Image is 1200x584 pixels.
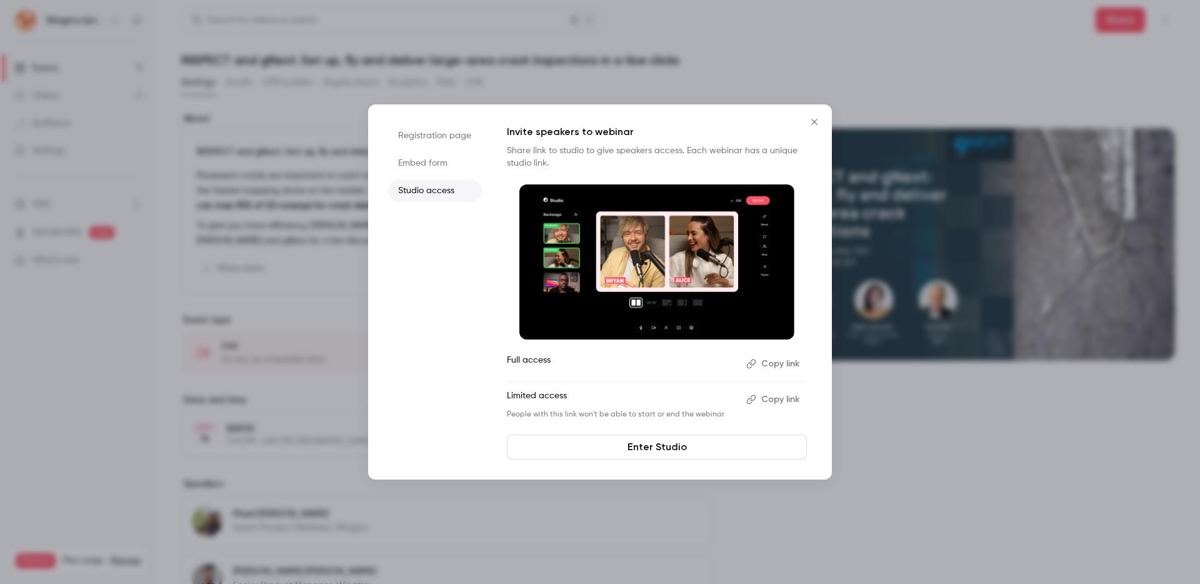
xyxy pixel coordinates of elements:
[507,354,736,374] p: Full access
[388,124,482,147] li: Registration page
[507,144,807,169] p: Share link to studio to give speakers access. Each webinar has a unique studio link.
[741,354,807,374] button: Copy link
[388,152,482,174] li: Embed form
[507,435,807,460] a: Enter Studio
[507,410,736,420] p: People with this link won't be able to start or end the webinar
[507,390,736,410] p: Limited access
[388,179,482,202] li: Studio access
[802,109,827,134] button: Close
[741,390,807,410] button: Copy link
[519,184,794,340] img: Invite speakers to webinar
[507,124,807,139] p: Invite speakers to webinar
